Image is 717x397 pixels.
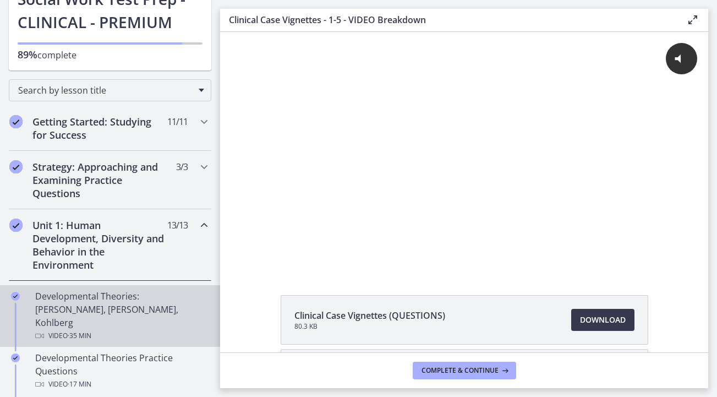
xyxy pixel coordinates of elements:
h2: Unit 1: Human Development, Diversity and Behavior in the Environment [32,219,167,271]
span: 3 / 3 [176,160,188,173]
span: · 17 min [68,378,91,391]
i: Completed [9,115,23,128]
span: 13 / 13 [167,219,188,232]
h2: Getting Started: Studying for Success [32,115,167,142]
span: Download [580,313,626,327]
i: Completed [11,354,20,362]
span: Clinical Case Vignettes (QUESTIONS) [294,309,445,322]
button: Complete & continue [413,362,516,379]
h3: Clinical Case Vignettes - 1-5 - VIDEO Breakdown [229,13,669,26]
p: complete [18,48,202,62]
i: Completed [9,219,23,232]
div: Search by lesson title [9,79,211,101]
iframe: Video Lesson [220,32,708,270]
h2: Strategy: Approaching and Examining Practice Questions [32,160,167,200]
span: Search by lesson title [18,84,193,96]
span: 11 / 11 [167,115,188,128]
span: 80.3 KB [294,322,445,331]
span: 89% [18,48,37,61]
span: · 35 min [68,329,91,342]
div: Developmental Theories Practice Questions [35,351,207,391]
a: Download [571,309,634,331]
span: Complete & continue [422,366,499,375]
div: Video [35,329,207,342]
i: Completed [11,292,20,301]
div: Developmental Theories: [PERSON_NAME], [PERSON_NAME], Kohlberg [35,290,207,342]
i: Completed [9,160,23,173]
div: Video [35,378,207,391]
